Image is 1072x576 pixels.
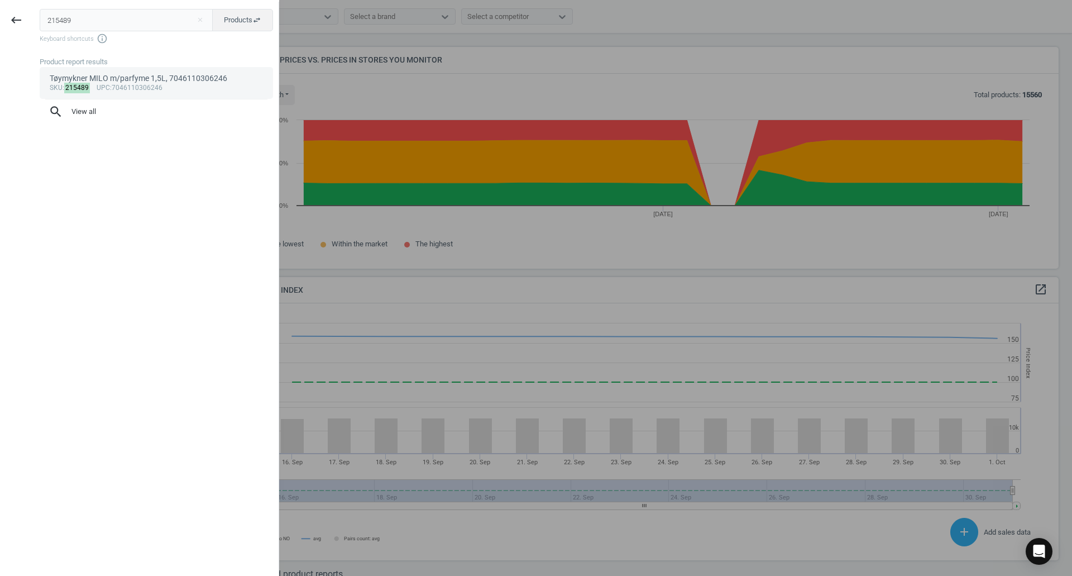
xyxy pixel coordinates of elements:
[40,9,213,31] input: Enter the SKU or product name
[40,33,273,44] span: Keyboard shortcuts
[40,57,279,67] div: Product report results
[40,99,273,124] button: searchView all
[3,7,29,34] button: keyboard_backspace
[97,84,110,92] span: upc
[50,84,63,92] span: sku
[50,84,264,93] div: : :7046110306246
[1026,538,1052,565] div: Open Intercom Messenger
[192,15,208,25] button: Close
[252,16,261,25] i: swap_horiz
[49,104,264,119] span: View all
[49,104,63,119] i: search
[212,9,273,31] button: Productsswap_horiz
[50,73,264,84] div: Tøymykner MILO m/parfyme 1,5L, 7046110306246
[64,83,90,93] mark: 215489
[9,13,23,27] i: keyboard_backspace
[224,15,261,25] span: Products
[97,33,108,44] i: info_outline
